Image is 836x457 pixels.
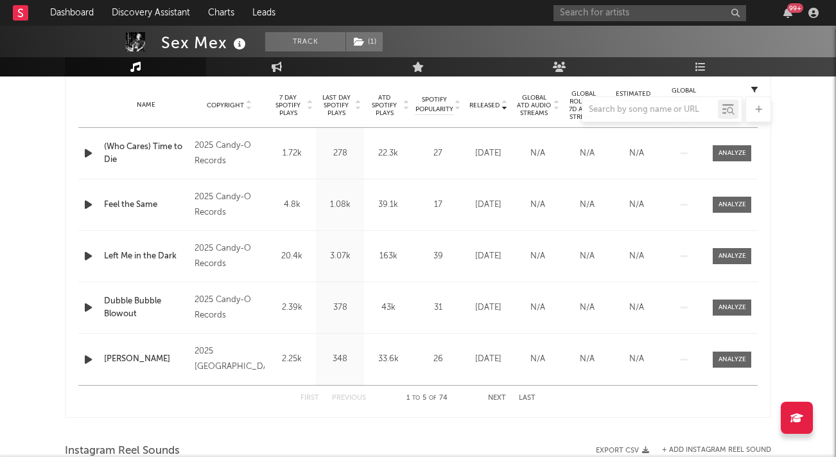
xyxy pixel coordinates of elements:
[516,301,559,314] div: N/A
[345,32,383,51] span: ( 1 )
[415,147,460,160] div: 27
[615,147,658,160] div: N/A
[649,447,771,454] div: + Add Instagram Reel Sound
[467,301,510,314] div: [DATE]
[346,32,383,51] button: (1)
[615,250,658,263] div: N/A
[332,395,366,402] button: Previous
[516,94,552,117] span: Global ATD Audio Streams
[412,395,420,401] span: to
[195,138,265,169] div: 2025 Candy-O Records
[566,353,609,366] div: N/A
[615,90,650,121] span: Estimated % Playlist Streams Last Day
[553,5,746,21] input: Search for artists
[615,199,658,211] div: N/A
[415,353,460,366] div: 26
[415,301,460,314] div: 31
[367,147,409,160] div: 22.3k
[415,95,453,114] span: Spotify Popularity
[104,295,188,320] a: Dubble Bubble Blowout
[104,199,188,211] a: Feel the Same
[665,86,703,125] div: Global Streaming Trend (Last 60D)
[787,3,803,13] div: 99 +
[392,391,462,406] div: 1 5 74
[467,353,510,366] div: [DATE]
[271,94,305,117] span: 7 Day Spotify Plays
[367,353,409,366] div: 33.6k
[367,301,409,314] div: 43k
[516,199,559,211] div: N/A
[161,32,249,53] div: Sex Mex
[566,90,601,121] span: Global Rolling 7D Audio Streams
[566,147,609,160] div: N/A
[367,199,409,211] div: 39.1k
[516,250,559,263] div: N/A
[319,301,361,314] div: 378
[488,395,506,402] button: Next
[104,141,188,166] a: (Who Cares) Time to Die
[467,199,510,211] div: [DATE]
[319,94,353,117] span: Last Day Spotify Plays
[265,32,345,51] button: Track
[582,105,718,115] input: Search by song name or URL
[467,147,510,160] div: [DATE]
[516,353,559,366] div: N/A
[566,250,609,263] div: N/A
[615,353,658,366] div: N/A
[519,395,536,402] button: Last
[271,147,313,160] div: 1.72k
[195,241,265,272] div: 2025 Candy-O Records
[195,190,265,220] div: 2025 Candy-O Records
[271,353,313,366] div: 2.25k
[367,94,401,117] span: ATD Spotify Plays
[271,250,313,263] div: 20.4k
[104,250,188,263] a: Left Me in the Dark
[467,250,510,263] div: [DATE]
[271,199,313,211] div: 4.8k
[195,292,265,323] div: 2025 Candy-O Records
[566,301,609,314] div: N/A
[195,344,265,375] div: 2025 [GEOGRAPHIC_DATA]
[783,8,792,18] button: 99+
[319,250,361,263] div: 3.07k
[319,353,361,366] div: 348
[300,395,319,402] button: First
[104,353,188,366] a: [PERSON_NAME]
[429,395,437,401] span: of
[319,147,361,160] div: 278
[319,199,361,211] div: 1.08k
[596,447,649,454] button: Export CSV
[271,301,313,314] div: 2.39k
[566,199,609,211] div: N/A
[662,447,771,454] button: + Add Instagram Reel Sound
[516,147,559,160] div: N/A
[415,199,460,211] div: 17
[615,301,658,314] div: N/A
[367,250,409,263] div: 163k
[415,250,460,263] div: 39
